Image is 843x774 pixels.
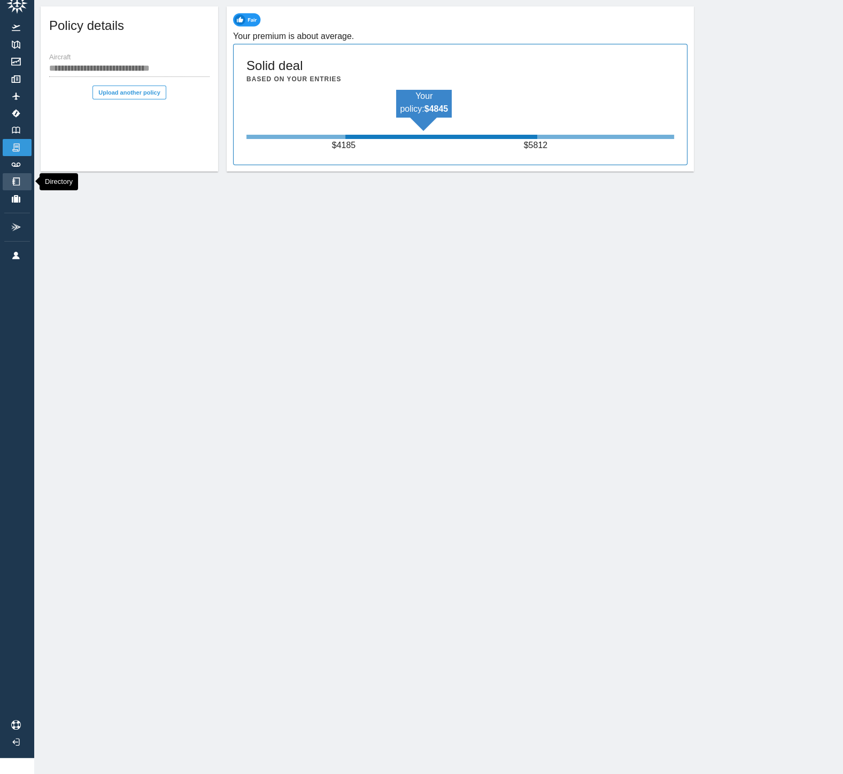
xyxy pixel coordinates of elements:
[49,53,71,63] label: Aircraft
[424,104,448,113] b: $ 4845
[92,86,166,99] button: Upload another policy
[246,57,303,74] h5: Solid deal
[49,17,124,34] h5: Policy details
[524,139,551,152] p: $ 5812
[396,90,452,115] p: Your policy:
[233,29,687,44] h6: Your premium is about average.
[246,74,341,84] h6: Based on your entries
[332,139,359,152] p: $ 4185
[41,6,218,49] div: Policy details
[233,13,264,27] img: fair-policy-chip-16a22df130daad956e14.svg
